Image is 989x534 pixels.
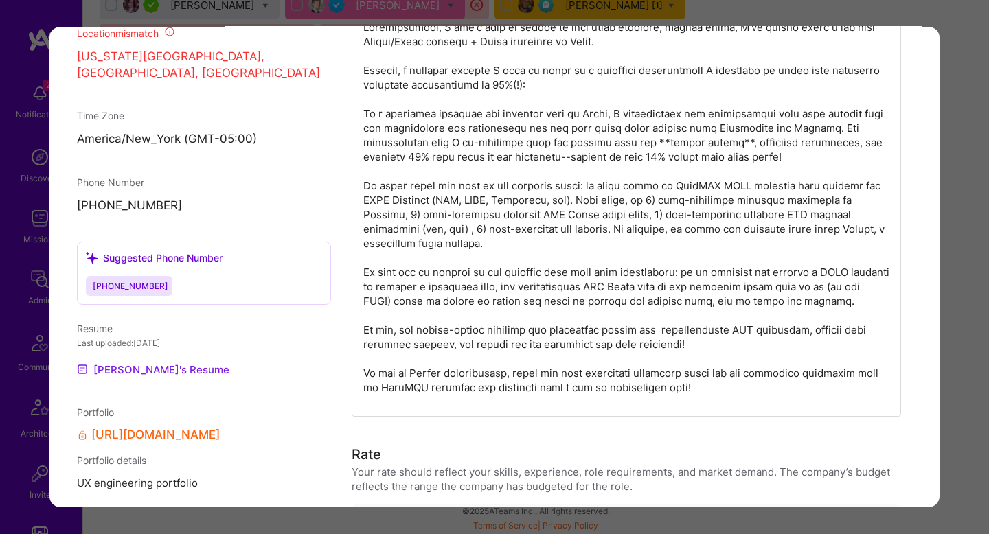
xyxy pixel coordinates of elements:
p: [PHONE_NUMBER] [77,198,331,215]
div: Your rate should reflect your skills, experience, role requirements, and market demand. The compa... [352,465,901,494]
i: icon SuggestedTeams [86,252,98,264]
div: Rate [352,444,381,465]
span: [PHONE_NUMBER] [93,281,168,291]
span: Phone Number [77,177,144,189]
span: UX engineering portfolio [77,476,331,490]
p: [US_STATE][GEOGRAPHIC_DATA], [GEOGRAPHIC_DATA], [GEOGRAPHIC_DATA] [77,49,331,82]
span: Resume [77,323,113,334]
img: Resume [77,364,88,375]
div: Last uploaded: [DATE] [77,336,331,350]
a: [URL][DOMAIN_NAME] [91,428,220,442]
div: Location mismatch [77,26,331,40]
span: Portfolio [77,406,114,418]
div: Suggested Phone Number [86,251,223,265]
div: modal [49,27,940,507]
p: America/New_York (GMT-05:00 ) [77,132,331,148]
p: Loremipsumdol, S ame'c adip el seddoe te inci utlab etdolore, magnaa enima, M've quisno exerc u l... [363,20,889,395]
div: Portfolio details [77,453,331,467]
span: Time Zone [77,111,124,122]
a: [PERSON_NAME]'s Resume [77,361,229,378]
